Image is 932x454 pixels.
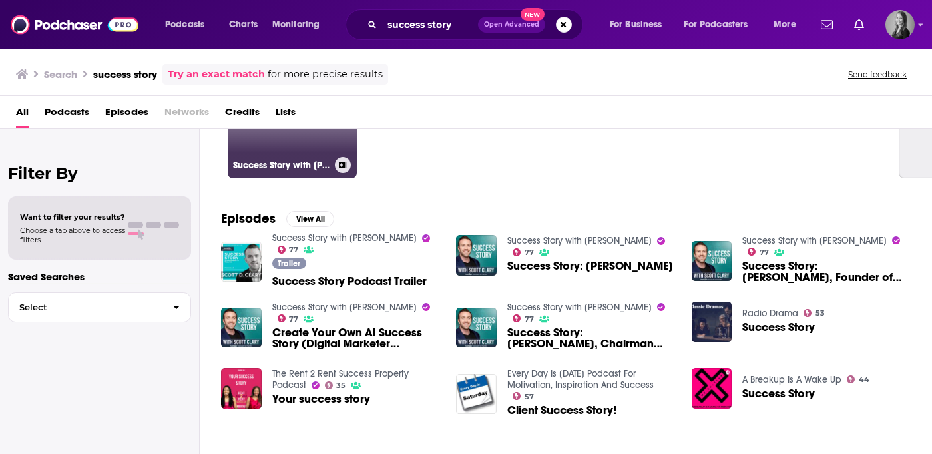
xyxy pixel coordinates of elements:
a: 57 [513,392,534,400]
a: Create Your Own AI Success Story (Digital Marketer Podcast) [272,327,441,349]
span: Success Story: [PERSON_NAME], Chairman and CEO of LVMH [507,327,676,349]
a: A Breakup Is A Wake Up [742,374,841,385]
button: Select [8,292,191,322]
span: 53 [815,310,825,316]
a: 77 [278,314,299,322]
span: Select [9,303,162,312]
img: Success Story Podcast Trailer [221,242,262,282]
a: 77 [513,314,534,322]
img: Podchaser - Follow, Share and Rate Podcasts [11,12,138,37]
img: Your success story [221,368,262,409]
img: Create Your Own AI Success Story (Digital Marketer Podcast) [221,308,262,348]
button: View All [286,211,334,227]
span: Networks [164,101,209,128]
span: Logged in as katieTBG [885,10,915,39]
input: Search podcasts, credits, & more... [382,14,478,35]
a: 44 [847,375,869,383]
a: Radio Drama [742,308,798,319]
h2: Episodes [221,210,276,227]
span: 77 [289,247,298,253]
a: Charts [220,14,266,35]
span: Open Advanced [484,21,539,28]
a: Success Story with Scott D. Clary [742,235,887,246]
h3: Search [44,68,77,81]
a: 77 [513,248,534,256]
span: 77 [525,250,534,256]
span: Trailer [278,260,300,268]
span: Choose a tab above to access filters. [20,226,125,244]
span: Success Story: [PERSON_NAME], Founder of Walmart [742,260,911,283]
img: Success Story: Taylor Swift [456,235,497,276]
h2: Filter By [8,164,191,183]
button: open menu [600,14,679,35]
a: Success Story with Scott D. Clary [507,235,652,246]
a: The Rent 2 Rent Success Property Podcast [272,368,409,391]
span: Charts [229,15,258,34]
span: for more precise results [268,67,383,82]
a: Success Story with Scott D. Clary [272,302,417,313]
a: Your success story [272,393,370,405]
h3: success story [93,68,157,81]
a: Success Story [742,388,815,399]
a: Podcasts [45,101,89,128]
span: 77 [289,316,298,322]
img: Success Story [692,302,732,342]
span: For Business [610,15,662,34]
button: open menu [764,14,813,35]
a: All [16,101,29,128]
span: New [521,8,545,21]
span: Monitoring [272,15,320,34]
a: Success Story [742,322,815,333]
button: open menu [263,14,337,35]
span: 44 [859,377,869,383]
a: Every Day Is Saturday Podcast For Motivation, Inspiration And Success [507,368,654,391]
p: Saved Searches [8,270,191,283]
span: For Podcasters [684,15,748,34]
img: Success Story: Sam Walton, Founder of Walmart [692,241,732,282]
a: Success Story with Scott D. Clary [507,302,652,313]
div: Search podcasts, credits, & more... [358,9,596,40]
img: Client Success Story! [456,374,497,415]
a: Success Story Podcast Trailer [272,276,427,287]
span: Episodes [105,101,148,128]
a: Show notifications dropdown [815,13,838,36]
button: open menu [156,14,222,35]
span: More [774,15,796,34]
a: Lists [276,101,296,128]
span: 57 [525,394,534,400]
img: User Profile [885,10,915,39]
a: Client Success Story! [507,405,616,416]
button: Send feedback [844,69,911,80]
a: Show notifications dropdown [849,13,869,36]
span: 35 [336,383,346,389]
img: Success Story: Bernard Arnault, Chairman and CEO of LVMH [456,308,497,348]
a: 77 [278,246,299,254]
a: Try an exact match [168,67,265,82]
img: Success Story [692,368,732,409]
span: Success Story: [PERSON_NAME] [507,260,673,272]
button: Open AdvancedNew [478,17,545,33]
button: open menu [676,14,768,35]
span: Podcasts [165,15,204,34]
a: Credits [225,101,260,128]
a: 35 [325,381,346,389]
a: Success Story with Scott D. Clary [272,232,417,244]
a: 77 [748,248,769,256]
